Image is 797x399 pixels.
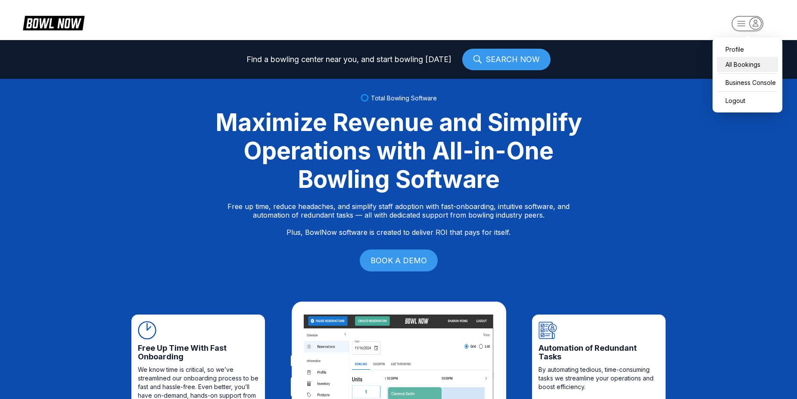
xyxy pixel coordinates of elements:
div: Maximize Revenue and Simplify Operations with All-in-One Bowling Software [205,108,592,193]
button: Logout [717,93,778,108]
p: Free up time, reduce headaches, and simplify staff adoption with fast-onboarding, intuitive softw... [227,202,570,237]
a: BOOK A DEMO [360,249,438,271]
a: Business Console [717,75,778,90]
a: All Bookings [717,57,778,72]
span: By automating tedious, time-consuming tasks we streamline your operations and boost efficiency. [539,365,659,391]
span: Find a bowling center near you, and start bowling [DATE] [246,55,451,64]
span: Total Bowling Software [371,94,437,102]
span: Automation of Redundant Tasks [539,344,659,361]
a: Profile [717,42,778,57]
span: Free Up Time With Fast Onboarding [138,344,258,361]
a: SEARCH NOW [462,49,551,70]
